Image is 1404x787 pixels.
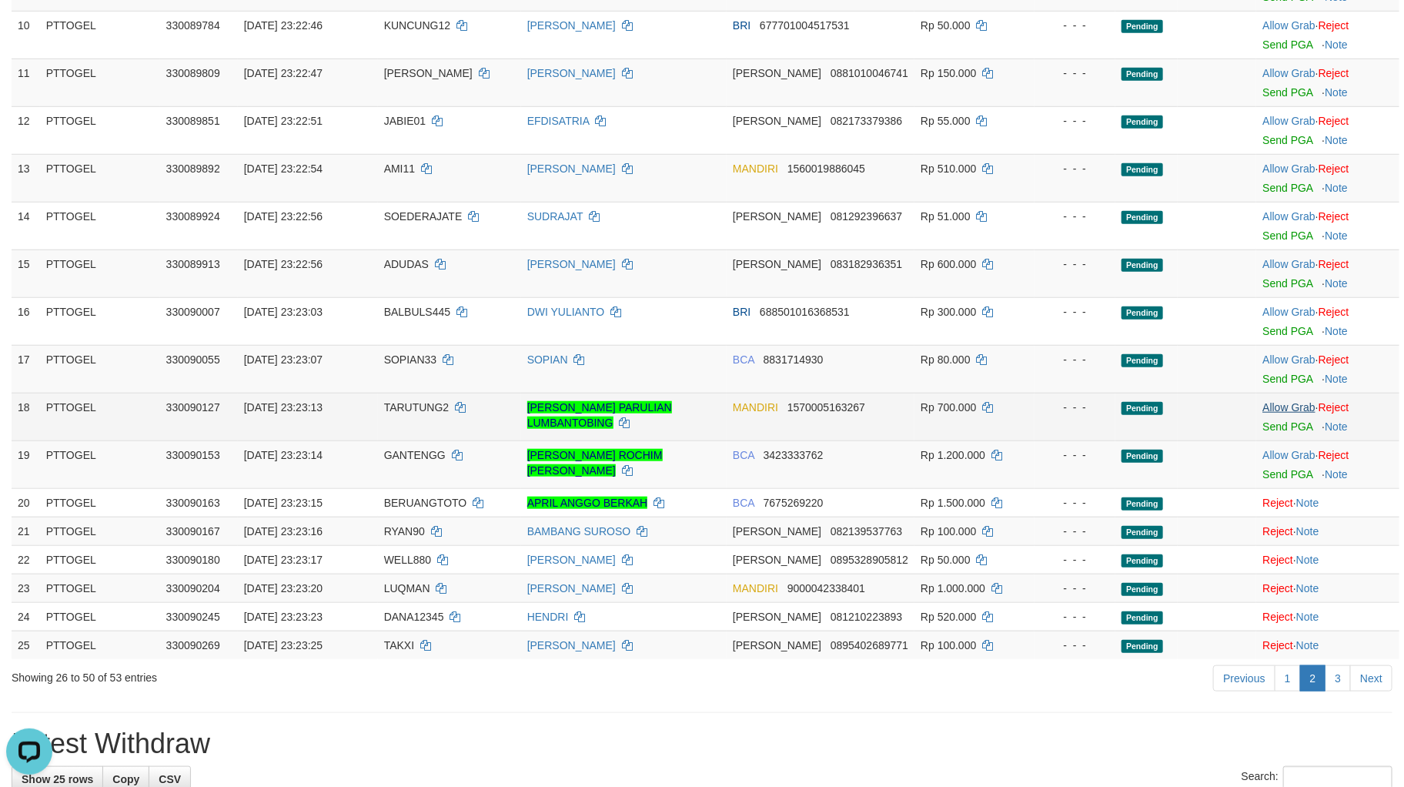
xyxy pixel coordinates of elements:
span: Rp 51.000 [921,210,971,223]
a: Allow Grab [1262,67,1315,79]
a: APRIL ANGGO BERKAH [527,497,648,509]
a: Allow Grab [1262,353,1315,366]
td: · [1256,202,1399,249]
a: [PERSON_NAME] [527,67,616,79]
a: Send PGA [1262,420,1312,433]
td: 10 [12,11,40,59]
a: Allow Grab [1262,210,1315,223]
span: 330090007 [166,306,220,318]
span: GANTENGG [384,449,446,461]
div: - - - [1041,552,1109,568]
span: [PERSON_NAME] [733,639,821,651]
span: [DATE] 23:22:56 [244,210,323,223]
a: Note [1325,325,1348,337]
span: 330090055 [166,353,220,366]
a: Note [1325,468,1348,481]
a: EFDISATRIA [527,115,590,127]
span: Pending [1122,259,1163,272]
a: Send PGA [1262,325,1312,337]
a: Note [1296,497,1319,509]
span: [PERSON_NAME] [733,115,821,127]
span: 330089924 [166,210,220,223]
div: - - - [1041,65,1109,81]
a: Note [1325,229,1348,242]
td: · [1256,631,1399,659]
span: · [1262,210,1318,223]
span: JABIE01 [384,115,426,127]
td: · [1256,345,1399,393]
a: [PERSON_NAME] [527,162,616,175]
span: BRI [733,306,750,318]
a: BAMBANG SUROSO [527,525,631,538]
span: BCA [733,497,754,509]
span: · [1262,162,1318,175]
td: · [1256,11,1399,59]
td: PTTOGEL [40,517,160,545]
td: · [1256,517,1399,545]
a: SOPIAN [527,353,568,366]
span: [DATE] 23:23:15 [244,497,323,509]
span: Copy 081292396637 to clipboard [831,210,902,223]
a: 1 [1275,665,1301,692]
span: · [1262,353,1318,366]
div: - - - [1041,18,1109,33]
span: [DATE] 23:22:56 [244,258,323,270]
td: PTTOGEL [40,249,160,297]
td: 11 [12,59,40,106]
span: Rp 300.000 [921,306,976,318]
a: 2 [1300,665,1326,692]
span: Rp 150.000 [921,67,976,79]
td: PTTOGEL [40,574,160,602]
span: 330090163 [166,497,220,509]
td: 18 [12,393,40,440]
td: · [1256,488,1399,517]
td: 12 [12,106,40,154]
a: Reject [1319,210,1349,223]
span: [PERSON_NAME] [733,525,821,538]
span: Copy 3423333762 to clipboard [764,449,824,461]
a: Note [1296,554,1319,566]
a: Reject [1319,162,1349,175]
div: - - - [1041,304,1109,320]
span: Pending [1122,116,1163,129]
span: ADUDAS [384,258,429,270]
span: SOPIAN33 [384,353,436,366]
td: 13 [12,154,40,202]
a: Reject [1319,258,1349,270]
a: Allow Grab [1262,162,1315,175]
span: Pending [1122,402,1163,415]
a: Send PGA [1262,134,1312,146]
span: MANDIRI [733,162,778,175]
span: Pending [1122,450,1163,463]
a: Reject [1319,353,1349,366]
span: · [1262,115,1318,127]
td: PTTOGEL [40,11,160,59]
span: · [1262,401,1318,414]
span: [DATE] 23:23:13 [244,401,323,414]
a: Note [1325,420,1348,433]
span: DANA12345 [384,611,444,623]
a: Note [1296,639,1319,651]
a: Next [1350,665,1392,692]
td: 16 [12,297,40,345]
span: 330090127 [166,401,220,414]
a: Allow Grab [1262,449,1315,461]
div: - - - [1041,256,1109,272]
a: Send PGA [1262,182,1312,194]
a: [PERSON_NAME] [527,258,616,270]
a: [PERSON_NAME] ROCHIM [PERSON_NAME] [527,449,663,477]
td: PTTOGEL [40,106,160,154]
span: Copy 7675269220 to clipboard [764,497,824,509]
td: PTTOGEL [40,393,160,440]
span: [PERSON_NAME] [733,554,821,566]
span: [PERSON_NAME] [384,67,473,79]
td: · [1256,297,1399,345]
span: RYAN90 [384,525,425,538]
span: 330090269 [166,639,220,651]
td: 15 [12,249,40,297]
span: [DATE] 23:23:17 [244,554,323,566]
span: 330090153 [166,449,220,461]
span: Rp 700.000 [921,401,976,414]
span: Copy 0881010046741 to clipboard [831,67,908,79]
a: Note [1325,86,1348,99]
